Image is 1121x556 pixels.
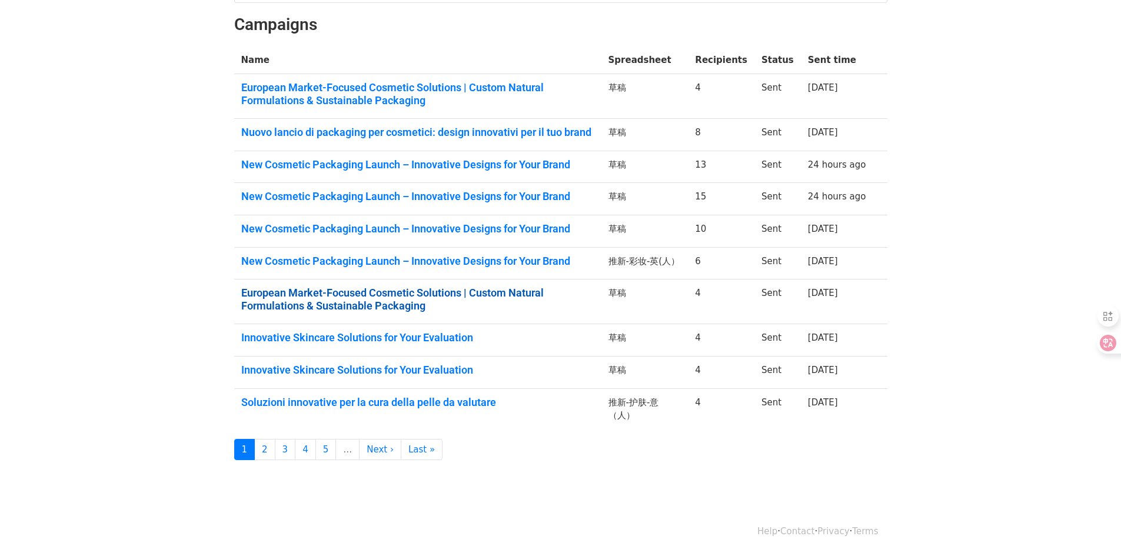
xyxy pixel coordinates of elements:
a: [DATE] [808,397,838,408]
a: [DATE] [808,332,838,343]
td: 推新-护肤-意（人） [601,388,688,430]
th: Name [234,46,601,74]
td: Sent [754,151,801,183]
a: Last » [401,439,443,461]
a: 3 [275,439,296,461]
td: Sent [754,183,801,215]
a: [DATE] [808,127,838,138]
td: 15 [688,183,754,215]
a: 24 hours ago [808,191,866,202]
a: Privacy [817,526,849,537]
th: Spreadsheet [601,46,688,74]
a: New Cosmetic Packaging Launch – Innovative Designs for Your Brand [241,158,594,171]
td: 草稿 [601,357,688,389]
a: 1 [234,439,255,461]
a: Terms [852,526,878,537]
td: 草稿 [601,215,688,248]
td: Sent [754,279,801,324]
td: 13 [688,151,754,183]
th: Sent time [801,46,873,74]
a: Help [757,526,777,537]
td: Sent [754,119,801,151]
td: 8 [688,119,754,151]
td: 4 [688,74,754,119]
a: [DATE] [808,82,838,93]
td: 草稿 [601,151,688,183]
a: European Market-Focused Cosmetic Solutions | Custom Natural Formulations & Sustainable Packaging [241,81,594,106]
a: New Cosmetic Packaging Launch – Innovative Designs for Your Brand [241,222,594,235]
h2: Campaigns [234,15,887,35]
td: 4 [688,388,754,430]
a: 24 hours ago [808,159,866,170]
a: [DATE] [808,224,838,234]
a: Innovative Skincare Solutions for Your Evaluation [241,331,594,344]
div: · · · [225,507,896,556]
a: [DATE] [808,256,838,267]
td: 草稿 [601,324,688,357]
td: 10 [688,215,754,248]
a: European Market-Focused Cosmetic Solutions | Custom Natural Formulations & Sustainable Packaging [241,287,594,312]
a: Innovative Skincare Solutions for Your Evaluation [241,364,594,377]
td: Sent [754,388,801,430]
th: Recipients [688,46,754,74]
th: Status [754,46,801,74]
td: Sent [754,324,801,357]
td: 草稿 [601,74,688,119]
td: 4 [688,279,754,324]
td: 草稿 [601,183,688,215]
td: Sent [754,215,801,248]
a: 2 [254,439,275,461]
td: 4 [688,357,754,389]
a: Nuovo lancio di packaging per cosmetici: design innovativi per il tuo brand [241,126,594,139]
a: 4 [295,439,316,461]
td: 4 [688,324,754,357]
a: Soluzioni innovative per la cura della pelle da valutare [241,396,594,409]
td: 推新-彩妆-英(人） [601,247,688,279]
a: Contact [780,526,814,537]
td: 草稿 [601,119,688,151]
a: Next › [359,439,401,461]
td: Sent [754,247,801,279]
a: 5 [315,439,337,461]
td: 6 [688,247,754,279]
a: [DATE] [808,365,838,375]
td: Sent [754,74,801,119]
td: Sent [754,357,801,389]
a: [DATE] [808,288,838,298]
td: 草稿 [601,279,688,324]
a: New Cosmetic Packaging Launch – Innovative Designs for Your Brand [241,190,594,203]
a: New Cosmetic Packaging Launch – Innovative Designs for Your Brand [241,255,594,268]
